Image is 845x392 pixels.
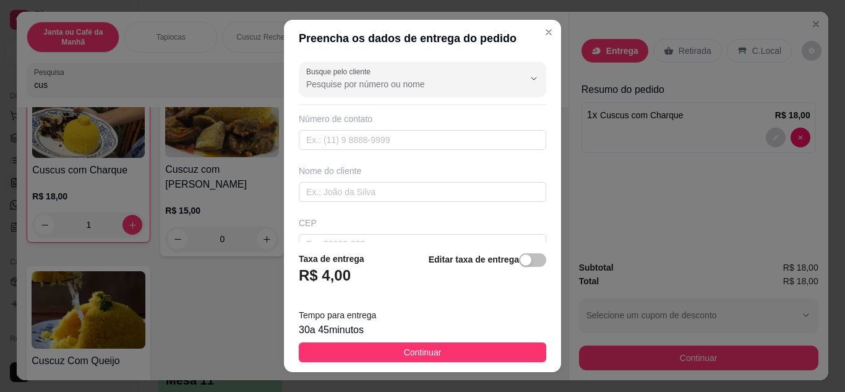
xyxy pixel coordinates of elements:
span: Continuar [404,346,442,359]
strong: Editar taxa de entrega [429,255,519,264]
input: Busque pelo cliente [306,78,504,90]
label: Busque pelo cliente [306,66,375,77]
input: Ex.: João da Silva [299,182,546,202]
span: Tempo para entrega [299,310,376,320]
button: Close [539,22,559,42]
div: 30 a 45 minutos [299,323,546,338]
button: Continuar [299,342,546,362]
button: Show suggestions [524,69,544,89]
header: Preencha os dados de entrega do pedido [284,20,561,57]
input: Ex.: 00000-000 [299,234,546,254]
h3: R$ 4,00 [299,266,351,285]
div: Nome do cliente [299,165,546,177]
div: CEP [299,217,546,229]
strong: Taxa de entrega [299,254,364,264]
input: Ex.: (11) 9 8888-9999 [299,130,546,150]
div: Número de contato [299,113,546,125]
